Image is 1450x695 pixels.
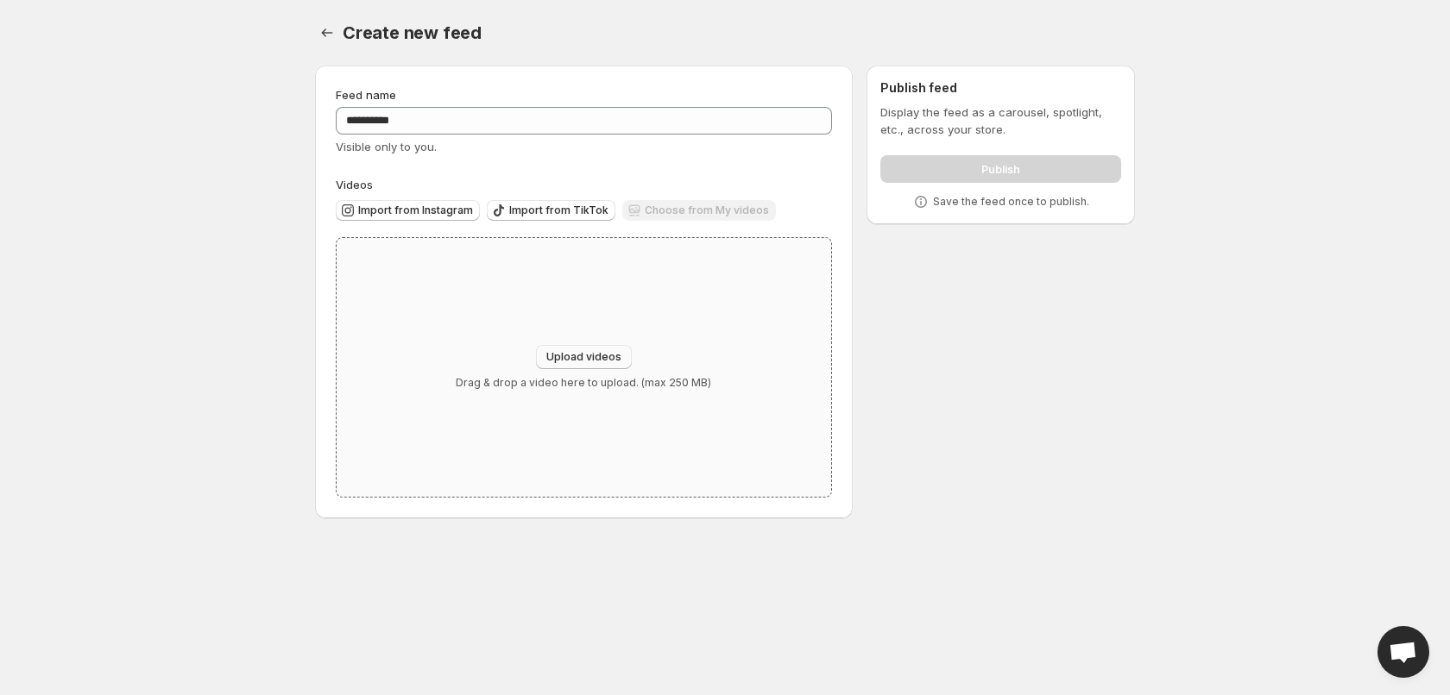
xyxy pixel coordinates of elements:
p: Save the feed once to publish. [933,195,1089,209]
a: Open chat [1377,626,1429,678]
span: Import from Instagram [358,203,473,217]
span: Import from TikTok [509,203,608,217]
button: Upload videos [536,345,632,369]
span: Upload videos [546,350,621,364]
p: Drag & drop a video here to upload. (max 250 MB) [456,376,711,390]
button: Import from Instagram [336,200,480,221]
button: Import from TikTok [487,200,615,221]
span: Videos [336,178,373,191]
button: Settings [315,21,339,45]
p: Display the feed as a carousel, spotlight, etc., across your store. [880,103,1121,138]
span: Visible only to you. [336,140,437,153]
h2: Publish feed [880,79,1121,97]
span: Feed name [336,88,396,102]
span: Create new feed [343,22,482,43]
